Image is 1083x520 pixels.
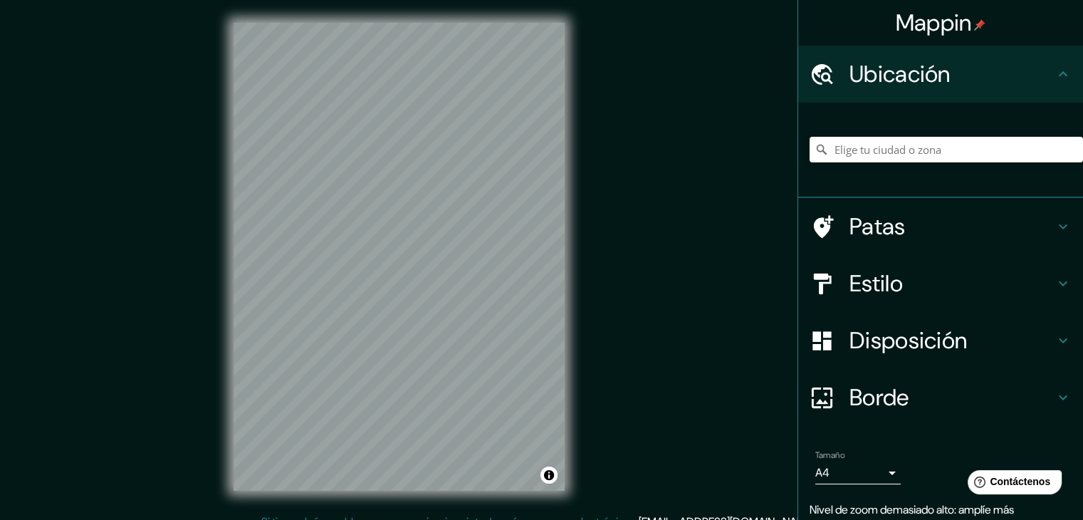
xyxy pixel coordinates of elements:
[798,46,1083,103] div: Ubicación
[896,8,972,38] font: Mappin
[798,255,1083,312] div: Estilo
[798,198,1083,255] div: Patas
[815,462,901,484] div: A4
[540,467,558,484] button: Activar o desactivar atribución
[234,23,565,491] canvas: Mapa
[956,464,1067,504] iframe: Lanzador de widgets de ayuda
[849,269,903,298] font: Estilo
[974,19,985,31] img: pin-icon.png
[810,502,1014,517] font: Nivel de zoom demasiado alto: amplíe más
[849,59,951,89] font: Ubicación
[815,449,844,461] font: Tamaño
[798,369,1083,426] div: Borde
[849,383,909,412] font: Borde
[815,465,830,480] font: A4
[810,137,1083,162] input: Elige tu ciudad o zona
[798,312,1083,369] div: Disposición
[849,212,906,241] font: Patas
[849,326,967,355] font: Disposición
